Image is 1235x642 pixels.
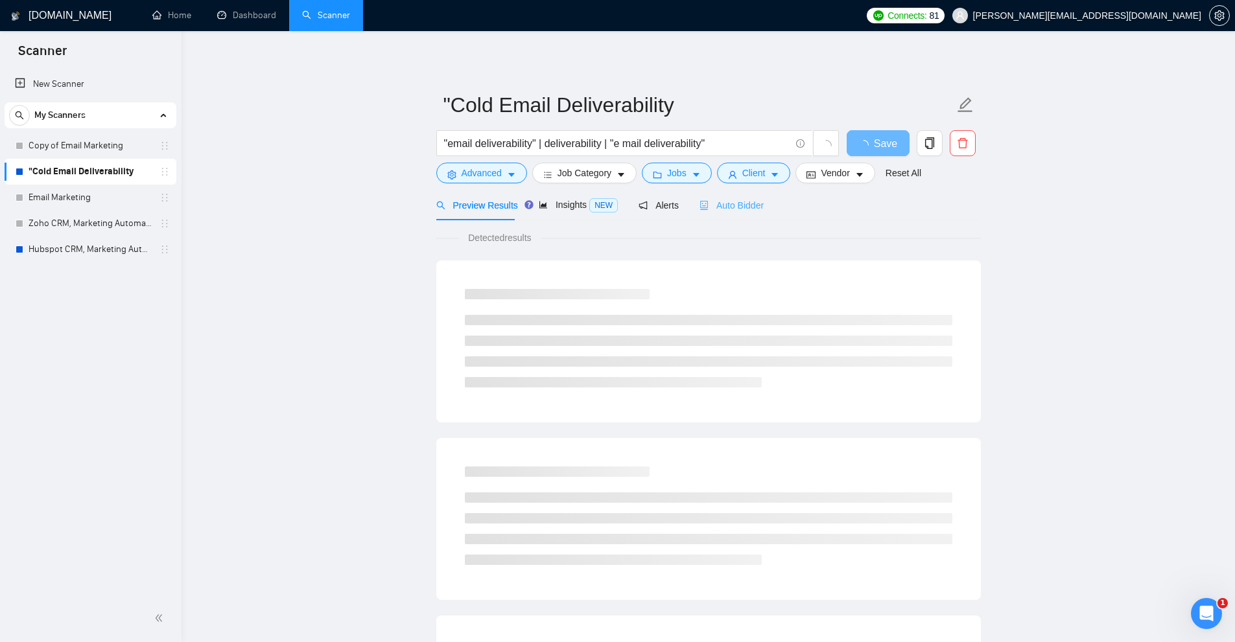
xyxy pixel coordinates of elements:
a: Hubspot CRM, Marketing Automation [29,236,152,262]
span: 81 [930,8,939,23]
button: folderJobscaret-down [642,163,712,183]
span: user [728,170,737,179]
a: setting [1209,10,1230,21]
span: NEW [589,198,618,212]
span: user [956,11,965,20]
span: Client [742,166,766,180]
button: search [9,105,30,126]
span: delete [950,137,975,149]
span: robot [700,201,709,210]
span: loading [820,140,832,152]
span: Advanced [462,166,502,180]
button: setting [1209,5,1230,26]
li: My Scanners [5,102,176,262]
a: searchScanner [302,10,350,21]
span: Job Category [558,166,611,180]
span: My Scanners [34,102,86,128]
li: New Scanner [5,71,176,97]
button: barsJob Categorycaret-down [532,163,637,183]
a: Reset All [886,166,921,180]
span: setting [1210,10,1229,21]
a: Zoho CRM, Marketing Automation [29,211,152,236]
span: Jobs [667,166,687,180]
span: caret-down [692,170,701,179]
a: homeHome [152,10,191,21]
img: upwork-logo.png [873,10,884,21]
button: idcardVendorcaret-down [795,163,875,183]
button: Save [847,130,910,156]
span: caret-down [855,170,864,179]
a: Copy of Email Marketing [29,133,152,159]
span: holder [159,192,170,203]
span: double-left [154,612,167,625]
button: settingAdvancedcaret-down [436,163,527,183]
input: Scanner name... [443,89,954,121]
span: holder [159,244,170,255]
span: loading [858,140,874,150]
span: info-circle [796,139,805,148]
a: "Cold Email Deliverability [29,159,152,185]
button: userClientcaret-down [717,163,791,183]
span: holder [159,218,170,229]
span: search [10,111,29,120]
input: Search Freelance Jobs... [444,135,790,152]
a: New Scanner [15,71,166,97]
a: Email Marketing [29,185,152,211]
span: Save [874,135,897,152]
span: folder [653,170,662,179]
span: holder [159,141,170,151]
span: holder [159,166,170,177]
span: Vendor [821,166,849,180]
span: 1 [1217,598,1228,608]
span: setting [447,170,456,179]
button: delete [950,130,976,156]
span: Detected results [459,231,540,245]
span: Insights [539,200,618,210]
span: Auto Bidder [700,200,764,211]
span: Preview Results [436,200,518,211]
img: logo [11,6,20,27]
button: copy [917,130,943,156]
span: caret-down [507,170,516,179]
span: idcard [806,170,816,179]
span: search [436,201,445,210]
span: caret-down [617,170,626,179]
span: Alerts [639,200,679,211]
a: dashboardDashboard [217,10,276,21]
iframe: Intercom live chat [1191,598,1222,629]
span: Connects: [888,8,926,23]
span: edit [957,97,974,113]
span: bars [543,170,552,179]
span: copy [917,137,942,149]
span: notification [639,201,648,210]
div: Tooltip anchor [523,199,535,211]
span: area-chart [539,200,548,209]
span: caret-down [770,170,779,179]
span: Scanner [8,41,77,69]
